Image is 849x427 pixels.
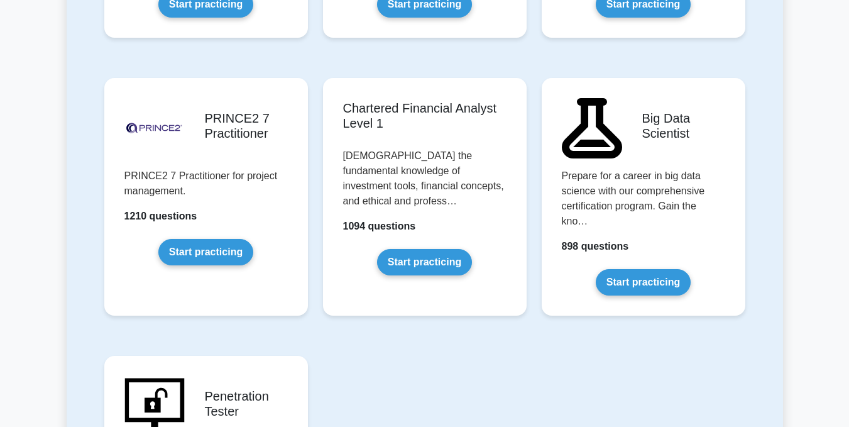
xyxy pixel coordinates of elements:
a: Start practicing [596,269,691,296]
a: Start practicing [377,249,472,275]
a: Start practicing [158,239,253,265]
